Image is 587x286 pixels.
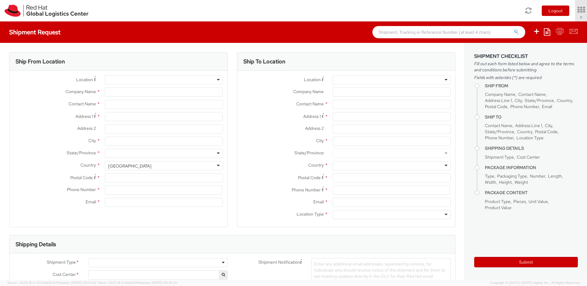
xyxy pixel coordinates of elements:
span: Postal Code [485,104,508,109]
span: Client: 2025.18.0-0e69584 [98,280,177,285]
h3: Shipment Checklist [474,54,578,59]
h3: Ship To Location [243,58,285,65]
h3: Shipping Details [16,241,56,247]
span: Fill out each form listed below and agree to the terms and conditions before submitting [474,61,578,73]
span: State/Province [525,98,554,103]
span: master, [DATE] 09:51:42 [59,280,97,285]
h4: Shipping Details [485,146,578,151]
span: Email [86,199,96,205]
div: [GEOGRAPHIC_DATA] [108,163,151,169]
span: Packaging Type [497,173,527,179]
span: Cost Center [53,271,76,278]
span: Contact Name [296,101,324,107]
span: Address 1 [303,114,321,119]
span: Product Value [485,205,511,210]
span: City [316,138,324,143]
span: Country [517,129,532,134]
span: Height [499,179,512,185]
span: Width [485,179,496,185]
span: Shipment Type [485,154,514,160]
button: Submit [474,257,578,267]
span: Country [308,162,324,168]
span: Country [557,98,572,103]
span: City [515,98,522,103]
span: Company Name [485,92,515,97]
h4: Package Information [485,165,578,170]
span: Location Type [516,135,544,141]
span: Contact Name [485,123,512,128]
span: Phone Number [510,104,539,109]
span: Phone Number [485,135,514,141]
span: Address Line 1 [515,123,542,128]
span: Location Type [297,211,324,217]
span: Address 2 [77,126,96,131]
span: Country [80,162,96,168]
span: Company Name [65,89,96,94]
span: Contact Name [68,101,96,107]
span: Postal Code [535,129,558,134]
span: City [88,138,96,143]
span: Copyright © [DATE]-[DATE] Agistix Inc., All Rights Reserved [490,280,580,285]
span: State/Province [294,150,324,156]
span: ▼ [579,15,583,20]
span: Product Type [485,199,511,204]
span: Enter any additional email addresses, separated by comma, for individuals who should receive noti... [314,261,445,285]
span: State/Province [67,150,96,156]
span: Phone Number [292,187,321,193]
span: Location [304,77,321,82]
span: Email [313,199,324,205]
span: Postal Code [298,175,321,180]
h4: Package Content [485,190,578,195]
h3: Ship From Location [16,58,65,65]
span: Phone Number [67,187,96,192]
span: Location [76,77,93,82]
h4: Ship To [485,115,578,119]
span: Unit Value [529,199,548,204]
input: Shipment, Tracking or Reference Number (at least 4 chars) [372,26,525,38]
span: Address 1 [76,114,93,119]
span: master, [DATE] 08:10:29 [140,280,177,285]
span: State/Province [485,129,514,134]
span: Cost Center [517,154,540,160]
span: Contact Name [518,92,546,97]
span: Fields with asterisks (*) are required [474,74,578,81]
span: City [545,123,552,128]
span: Length [548,173,562,179]
span: Number [530,173,545,179]
span: Address Line 1 [485,98,512,103]
span: Postal Code [70,175,93,180]
span: Email [542,104,552,109]
span: Type [485,173,494,179]
span: Server: 2025.18.0-9334b682874 [7,280,97,285]
span: Shipment Notification [258,259,300,265]
h4: Shipment Request [9,29,61,36]
span: Address 2 [305,126,324,131]
span: Company Name [293,89,324,94]
button: Logout [542,6,569,16]
span: Shipment Type [47,259,76,266]
h4: Ship From [485,84,578,88]
img: rh-logistics-00dfa346123c4ec078e1.svg [5,5,88,17]
span: Weight [515,179,528,185]
span: Pieces [513,199,526,204]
